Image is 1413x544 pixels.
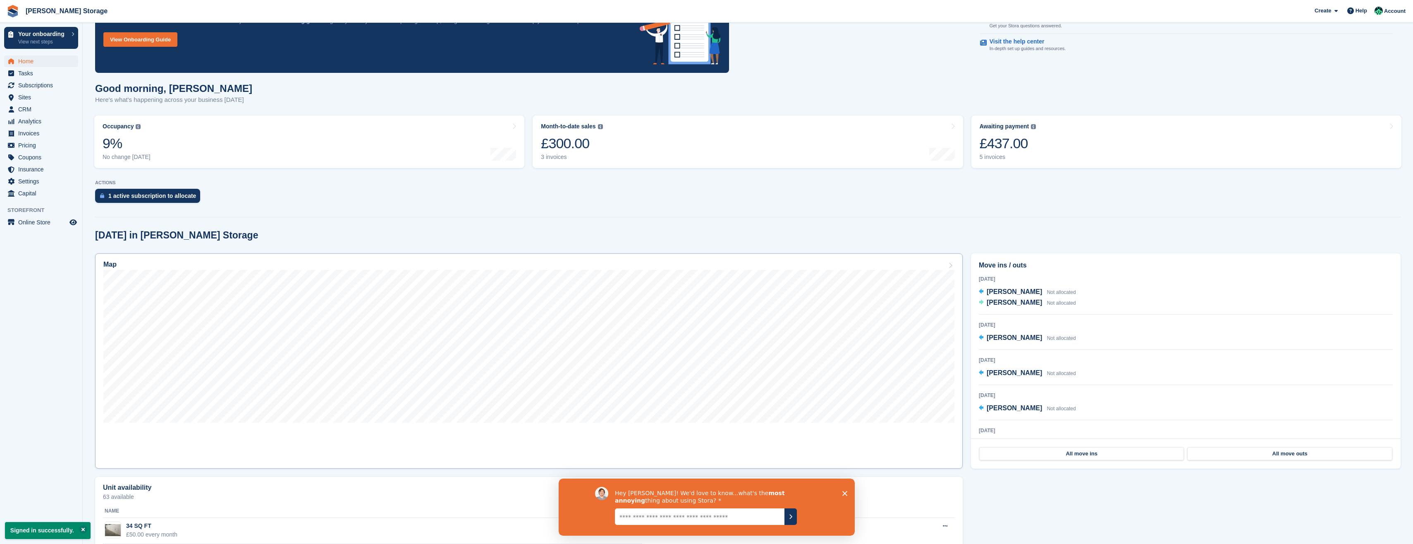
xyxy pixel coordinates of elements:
span: [PERSON_NAME] [987,299,1042,306]
span: Online Store [18,217,68,228]
p: View next steps [18,38,67,46]
div: [DATE] [979,321,1393,329]
a: menu [4,188,78,199]
div: £437.00 [980,135,1036,152]
span: Account [1384,7,1406,15]
p: ACTIONS [95,180,1401,185]
span: Capital [18,188,68,199]
span: Not allocated [1047,289,1076,295]
a: menu [4,176,78,187]
span: Invoices [18,128,68,139]
span: Not allocated [1047,335,1076,341]
a: menu [4,55,78,67]
img: icon-info-grey-7440780725fd019a000dd9b08b2336e03edf1995a4989e88bcd33f0948082b44.svg [598,124,603,129]
a: [PERSON_NAME] Not allocated [979,333,1076,344]
a: menu [4,116,78,127]
a: menu [4,217,78,228]
a: menu [4,91,78,103]
a: Your onboarding View next steps [4,27,78,49]
a: [PERSON_NAME] Not allocated [979,287,1076,298]
img: icon-info-grey-7440780725fd019a000dd9b08b2336e03edf1995a4989e88bcd33f0948082b44.svg [1031,124,1036,129]
span: Not allocated [1047,300,1076,306]
a: Chat to support Get your Stora questions answered. [980,11,1393,34]
img: onboarding-info-6c161a55d2c0e0a8cae90662b2fe09162a5109e8cc188191df67fb4f79e88e88.svg [640,2,721,65]
span: [PERSON_NAME] [987,334,1042,341]
p: Signed in successfully. [5,522,91,539]
a: Month-to-date sales £300.00 3 invoices [533,116,963,168]
p: Get your Stora questions answered. [990,22,1062,29]
span: Help [1356,7,1367,15]
div: 5 invoices [980,154,1036,161]
span: Settings [18,176,68,187]
p: In-depth set up guides and resources. [990,45,1066,52]
div: [DATE] [979,392,1393,399]
div: £300.00 [541,135,602,152]
span: Coupons [18,152,68,163]
span: Sites [18,91,68,103]
a: menu [4,128,78,139]
a: [PERSON_NAME] Not allocated [979,368,1076,379]
div: Month-to-date sales [541,123,595,130]
a: [PERSON_NAME] Storage [22,4,111,18]
h2: [DATE] in [PERSON_NAME] Storage [95,230,258,241]
p: 63 available [103,494,955,500]
a: All move outs [1187,447,1392,460]
div: [DATE] [979,427,1393,434]
a: View Onboarding Guide [103,32,177,47]
span: Pricing [18,140,68,151]
th: Name [103,505,642,518]
img: IMG_5023.jpg [105,524,121,536]
p: Here's what's happening across your business [DATE] [95,95,252,105]
a: [PERSON_NAME] Not allocated [979,298,1076,308]
a: Preview store [68,217,78,227]
span: Storefront [7,206,82,214]
img: Andrew Norman [1375,7,1383,15]
p: Visit the help center [990,38,1059,45]
a: menu [4,104,78,115]
a: menu [4,152,78,163]
span: [PERSON_NAME] [987,288,1042,295]
div: No change [DATE] [103,154,151,161]
a: 1 active subscription to allocate [95,189,204,207]
a: Visit the help center In-depth set up guides and resources. [980,34,1393,56]
a: menu [4,79,78,91]
div: 3 invoices [541,154,602,161]
a: Map [95,253,963,469]
span: Not allocated [1047,406,1076,412]
iframe: Survey by David from Stora [559,479,855,536]
a: Occupancy 9% No change [DATE] [94,116,524,168]
div: [DATE] [979,275,1393,283]
div: Awaiting payment [980,123,1029,130]
span: Insurance [18,164,68,175]
div: 1 active subscription to allocate [108,193,196,199]
h2: Unit availability [103,484,151,491]
a: menu [4,67,78,79]
span: [PERSON_NAME] [987,404,1042,412]
a: menu [4,140,78,151]
img: icon-info-grey-7440780725fd019a000dd9b08b2336e03edf1995a4989e88bcd33f0948082b44.svg [136,124,141,129]
img: stora-icon-8386f47178a22dfd0bd8f6a31ec36ba5ce8667c1dd55bd0f319d3a0aa187defe.svg [7,5,19,17]
h2: Move ins / outs [979,260,1393,270]
span: Analytics [18,116,68,127]
a: menu [4,164,78,175]
span: Not allocated [1047,371,1076,376]
a: Awaiting payment £437.00 5 invoices [971,116,1401,168]
div: Occupancy [103,123,134,130]
a: [PERSON_NAME] Not allocated [979,403,1076,414]
p: Your onboarding [18,31,67,37]
h1: Good morning, [PERSON_NAME] [95,83,252,94]
div: 9% [103,135,151,152]
div: 34 SQ FT [126,522,177,530]
h2: Map [103,261,117,268]
span: Home [18,55,68,67]
img: active_subscription_to_allocate_icon-d502201f5373d7db506a760aba3b589e785aa758c864c3986d89f69b8ff3... [100,193,104,198]
a: All move ins [979,447,1184,460]
span: Subscriptions [18,79,68,91]
div: £50.00 every month [126,530,177,539]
